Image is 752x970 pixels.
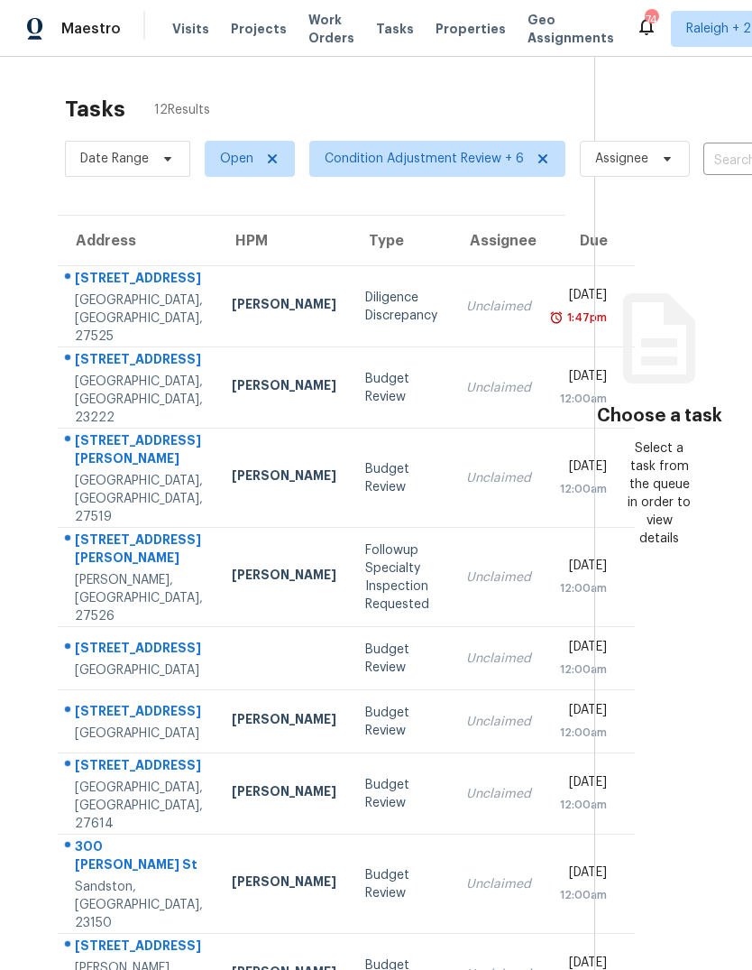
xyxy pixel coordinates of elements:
[75,661,203,679] div: [GEOGRAPHIC_DATA]
[232,566,336,588] div: [PERSON_NAME]
[546,216,635,266] th: Due
[232,467,336,489] div: [PERSON_NAME]
[560,579,607,597] div: 12:00am
[75,472,203,526] div: [GEOGRAPHIC_DATA], [GEOGRAPHIC_DATA], 27519
[466,875,531,893] div: Unclaimed
[231,20,287,38] span: Projects
[351,216,452,266] th: Type
[75,779,203,833] div: [GEOGRAPHIC_DATA], [GEOGRAPHIC_DATA], 27614
[645,11,657,29] div: 74
[628,439,692,548] div: Select a task from the queue in order to view details
[466,298,531,316] div: Unclaimed
[365,776,437,812] div: Budget Review
[560,286,607,309] div: [DATE]
[75,639,203,661] div: [STREET_ADDRESS]
[232,376,336,399] div: [PERSON_NAME]
[232,782,336,805] div: [PERSON_NAME]
[325,150,524,168] span: Condition Adjustment Review + 6
[560,367,607,390] div: [DATE]
[560,886,607,904] div: 12:00am
[466,650,531,668] div: Unclaimed
[595,150,648,168] span: Assignee
[75,291,203,346] div: [GEOGRAPHIC_DATA], [GEOGRAPHIC_DATA], 27525
[560,701,607,724] div: [DATE]
[466,713,531,731] div: Unclaimed
[232,295,336,318] div: [PERSON_NAME]
[452,216,546,266] th: Assignee
[75,571,203,625] div: [PERSON_NAME], [GEOGRAPHIC_DATA], 27526
[365,289,437,325] div: Diligence Discrepancy
[560,457,607,480] div: [DATE]
[58,216,217,266] th: Address
[61,20,121,38] span: Maestro
[232,873,336,895] div: [PERSON_NAME]
[75,269,203,291] div: [STREET_ADDRESS]
[172,20,209,38] span: Visits
[365,460,437,496] div: Budget Review
[560,480,607,498] div: 12:00am
[80,150,149,168] span: Date Range
[154,101,210,119] span: 12 Results
[65,100,125,118] h2: Tasks
[75,350,203,373] div: [STREET_ADDRESS]
[560,773,607,796] div: [DATE]
[75,725,203,743] div: [GEOGRAPHIC_DATA]
[466,568,531,587] div: Unclaimed
[686,20,751,38] span: Raleigh + 2
[365,641,437,677] div: Budget Review
[75,702,203,725] div: [STREET_ADDRESS]
[365,704,437,740] div: Budget Review
[560,638,607,661] div: [DATE]
[308,11,354,47] span: Work Orders
[75,878,203,932] div: Sandston, [GEOGRAPHIC_DATA], 23150
[527,11,614,47] span: Geo Assignments
[376,23,414,35] span: Tasks
[560,557,607,579] div: [DATE]
[560,661,607,679] div: 12:00am
[75,937,203,959] div: [STREET_ADDRESS]
[560,390,607,408] div: 12:00am
[220,150,253,168] span: Open
[75,431,203,472] div: [STREET_ADDRESS][PERSON_NAME]
[564,309,607,327] div: 1:47pm
[232,710,336,733] div: [PERSON_NAME]
[436,20,506,38] span: Properties
[466,469,531,487] div: Unclaimed
[75,531,203,571] div: [STREET_ADDRESS][PERSON_NAME]
[466,785,531,803] div: Unclaimed
[217,216,351,266] th: HPM
[75,756,203,779] div: [STREET_ADDRESS]
[466,379,531,397] div: Unclaimed
[75,373,203,427] div: [GEOGRAPHIC_DATA], [GEOGRAPHIC_DATA], 23222
[365,541,437,614] div: Followup Specialty Inspection Requested
[597,407,722,425] h3: Choose a task
[549,309,564,327] img: Overdue Alarm Icon
[75,837,203,878] div: 300 [PERSON_NAME] St
[560,724,607,742] div: 12:00am
[365,866,437,902] div: Budget Review
[560,864,607,886] div: [DATE]
[560,796,607,814] div: 12:00am
[365,370,437,406] div: Budget Review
